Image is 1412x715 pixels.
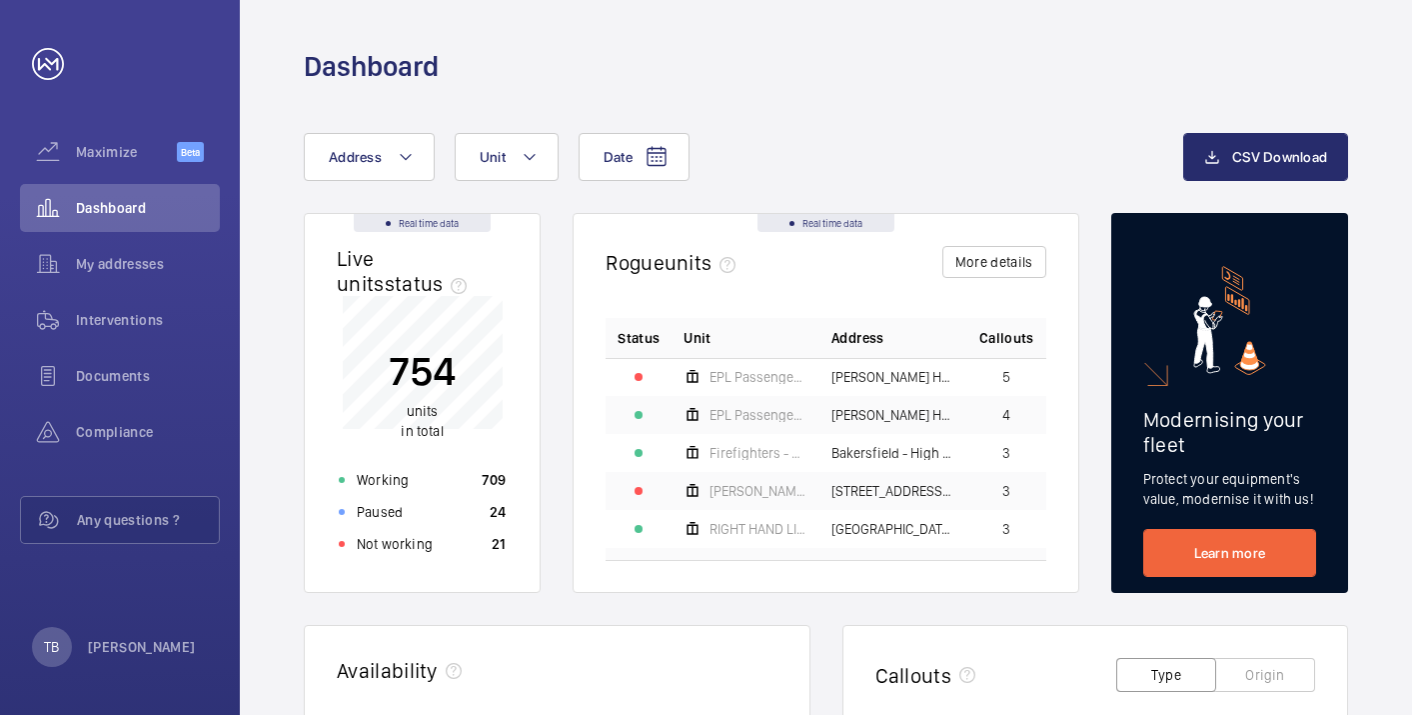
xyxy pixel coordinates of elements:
h1: Dashboard [304,48,439,85]
p: [PERSON_NAME] [88,637,196,657]
span: status [385,271,476,296]
h2: Availability [337,658,438,683]
button: Type [1116,658,1216,692]
span: Any questions ? [77,510,219,530]
p: in total [389,401,456,441]
span: Bakersfield - High Risk Building - [GEOGRAPHIC_DATA] [831,446,955,460]
span: EPL Passenger Lift No 1 [709,370,807,384]
p: TB [44,637,59,657]
p: 709 [482,470,506,490]
span: 4 [1002,408,1010,422]
p: Status [618,328,660,348]
div: Real time data [354,214,491,232]
span: [PERSON_NAME] Platform Lift [709,484,807,498]
span: CSV Download [1232,149,1327,165]
span: [GEOGRAPHIC_DATA] Flats 1-65 - High Risk Building - [GEOGRAPHIC_DATA] 1-65 [831,522,955,536]
span: 5 [1002,370,1010,384]
button: More details [942,246,1046,278]
h2: Modernising your fleet [1143,407,1316,457]
button: Date [579,133,690,181]
h2: Rogue [606,250,743,275]
span: RIGHT HAND LIFT [709,522,807,536]
span: Unit [480,149,506,165]
span: Address [329,149,382,165]
img: marketing-card.svg [1193,266,1266,375]
span: Documents [76,366,220,386]
span: Firefighters - EPL Passenger Lift No 2 [709,446,807,460]
span: Date [604,149,633,165]
button: CSV Download [1183,133,1348,181]
button: Address [304,133,435,181]
span: Address [831,328,883,348]
button: Unit [455,133,559,181]
p: Paused [357,502,403,522]
span: Interventions [76,310,220,330]
p: Protect your equipment's value, modernise it with us! [1143,469,1316,509]
p: Working [357,470,409,490]
p: 754 [389,346,456,396]
span: Unit [684,328,710,348]
span: 3 [1002,522,1010,536]
a: Learn more [1143,529,1316,577]
span: My addresses [76,254,220,274]
span: 3 [1002,446,1010,460]
span: [PERSON_NAME] House - High Risk Building - [PERSON_NAME][GEOGRAPHIC_DATA] [831,370,955,384]
span: Maximize [76,142,177,162]
span: Beta [177,142,204,162]
span: Compliance [76,422,220,442]
span: units [665,250,744,275]
span: [PERSON_NAME] House - [PERSON_NAME][GEOGRAPHIC_DATA] [831,408,955,422]
span: 3 [1002,484,1010,498]
p: Not working [357,534,433,554]
span: Callouts [979,328,1034,348]
span: EPL Passenger Lift No 2 [709,408,807,422]
button: Origin [1215,658,1315,692]
h2: Live units [337,246,475,296]
p: 24 [490,502,507,522]
h2: Callouts [875,663,952,688]
span: units [407,403,439,419]
p: 21 [492,534,507,554]
span: Dashboard [76,198,220,218]
div: Real time data [757,214,894,232]
span: [STREET_ADDRESS][PERSON_NAME] - [PERSON_NAME][GEOGRAPHIC_DATA] [831,484,955,498]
